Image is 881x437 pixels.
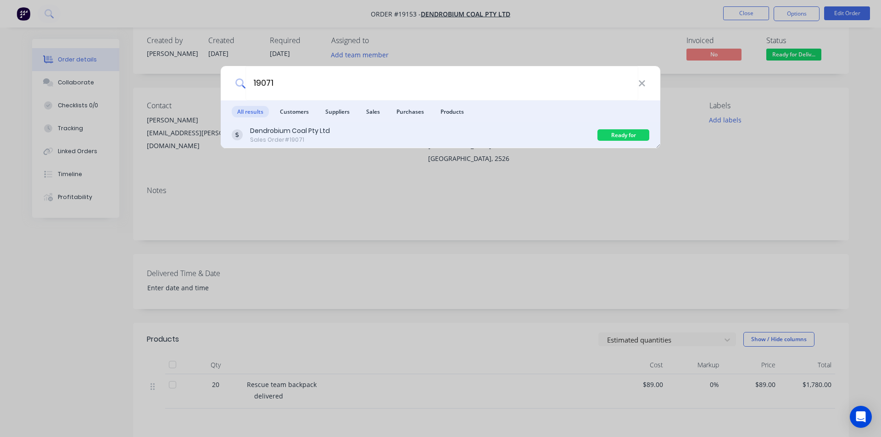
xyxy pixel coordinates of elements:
[391,106,429,117] span: Purchases
[245,66,638,100] input: Start typing a customer or supplier name to create a new order...
[320,106,355,117] span: Suppliers
[435,106,469,117] span: Products
[850,406,872,428] div: Open Intercom Messenger
[250,136,330,144] div: Sales Order #19071
[250,126,330,136] div: Dendrobium Coal Pty Ltd
[597,129,649,141] div: Ready for Delivery
[232,106,269,117] span: All results
[274,106,314,117] span: Customers
[361,106,385,117] span: Sales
